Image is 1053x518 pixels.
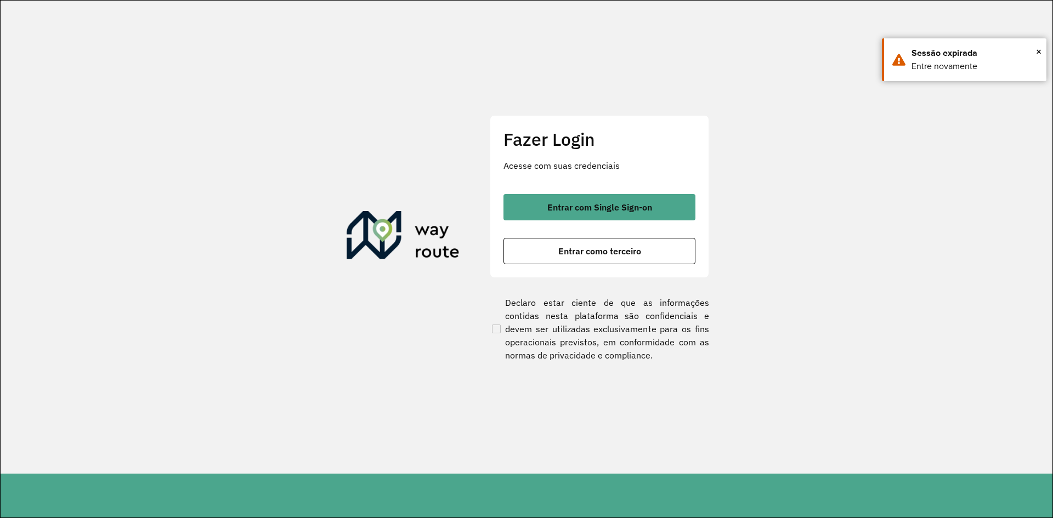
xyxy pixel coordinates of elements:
[912,47,1038,60] div: Sessão expirada
[912,60,1038,73] div: Entre novamente
[547,203,652,212] span: Entrar com Single Sign-on
[503,129,695,150] h2: Fazer Login
[503,238,695,264] button: button
[1036,43,1041,60] button: Close
[1036,43,1041,60] span: ×
[503,194,695,220] button: button
[503,159,695,172] p: Acesse com suas credenciais
[558,247,641,255] span: Entrar como terceiro
[490,296,709,362] label: Declaro estar ciente de que as informações contidas nesta plataforma são confidenciais e devem se...
[347,211,460,264] img: Roteirizador AmbevTech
